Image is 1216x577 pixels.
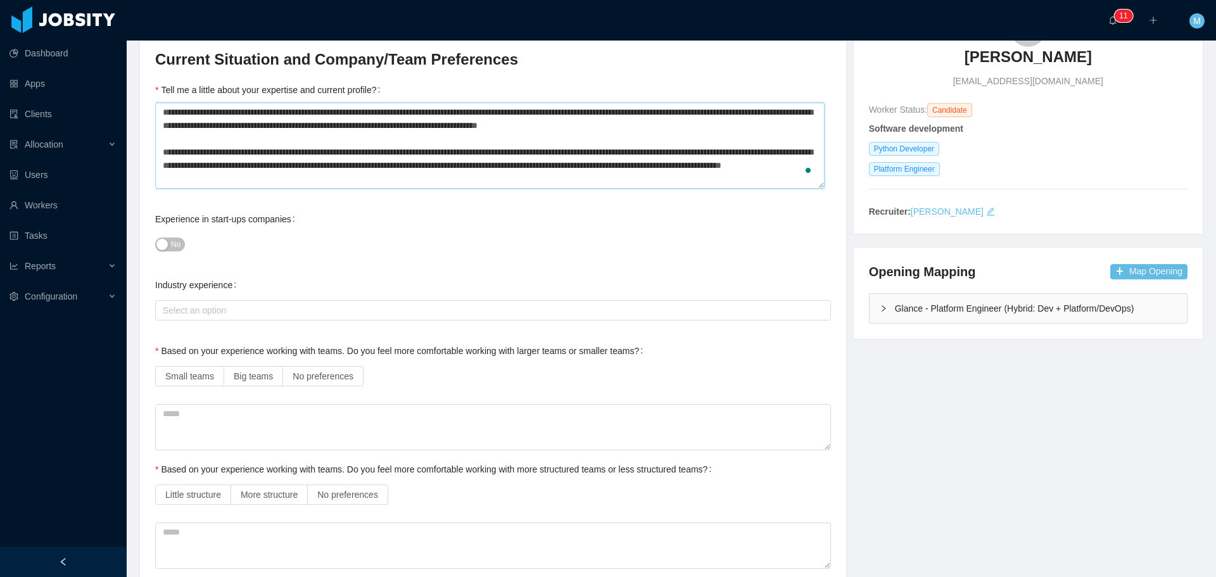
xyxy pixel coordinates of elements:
[155,346,648,356] label: Based on your experience working with teams. Do you feel more comfortable working with larger tea...
[869,105,927,115] span: Worker Status:
[234,371,273,381] span: Big teams
[9,162,117,187] a: icon: robotUsers
[869,142,939,156] span: Python Developer
[911,206,984,217] a: [PERSON_NAME]
[1119,10,1124,22] p: 1
[9,223,117,248] a: icon: profileTasks
[986,207,995,216] i: icon: edit
[155,214,300,224] label: Experience in start-ups companies
[965,47,1092,75] a: [PERSON_NAME]
[965,47,1092,67] h3: [PERSON_NAME]
[155,49,831,70] h3: Current Situation and Company/Team Preferences
[293,371,353,381] span: No preferences
[171,238,180,251] span: No
[155,464,716,474] label: Based on your experience working with teams. Do you feel more comfortable working with more struc...
[241,490,298,500] span: More structure
[869,206,911,217] strong: Recruiter:
[9,140,18,149] i: icon: solution
[1114,10,1132,22] sup: 11
[9,71,117,96] a: icon: appstoreApps
[9,41,117,66] a: icon: pie-chartDashboard
[869,162,940,176] span: Platform Engineer
[953,75,1103,88] span: [EMAIL_ADDRESS][DOMAIN_NAME]
[163,304,818,317] div: Select an option
[1124,10,1128,22] p: 1
[870,294,1187,323] div: icon: rightGlance - Platform Engineer (Hybrid: Dev + Platform/DevOps)
[9,292,18,301] i: icon: setting
[155,280,241,290] label: Industry experience
[1110,264,1187,279] button: icon: plusMap Opening
[927,103,972,117] span: Candidate
[165,490,221,500] span: Little structure
[165,371,214,381] span: Small teams
[25,139,63,149] span: Allocation
[159,303,166,318] input: Industry experience
[869,263,976,281] h4: Opening Mapping
[1193,13,1201,29] span: M
[9,262,18,270] i: icon: line-chart
[155,103,825,189] textarea: To enrich screen reader interactions, please activate Accessibility in Grammarly extension settings
[869,124,963,134] strong: Software development
[1149,16,1158,25] i: icon: plus
[9,193,117,218] a: icon: userWorkers
[880,305,887,312] i: icon: right
[155,238,185,251] button: Experience in start-ups companies
[25,261,56,271] span: Reports
[1108,16,1117,25] i: icon: bell
[25,291,77,301] span: Configuration
[9,101,117,127] a: icon: auditClients
[317,490,378,500] span: No preferences
[155,85,385,95] label: Tell me a little about your expertise and current profile?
